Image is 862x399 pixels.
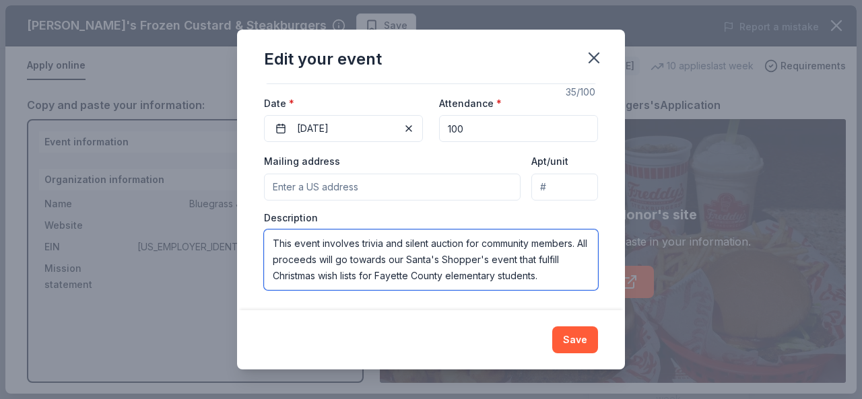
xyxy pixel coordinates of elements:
textarea: This event involves trivia and silent auction for community members. All proceeds will go towards... [264,229,598,290]
div: 35 /100 [566,84,598,100]
label: Attendance [439,97,502,110]
div: Edit your event [264,48,382,70]
label: Date [264,97,423,110]
label: Mailing address [264,155,340,168]
button: Save [552,326,598,353]
label: Apt/unit [531,155,568,168]
button: [DATE] [264,115,423,142]
input: 20 [439,115,598,142]
label: Description [264,211,318,225]
input: Enter a US address [264,174,521,201]
input: # [531,174,598,201]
